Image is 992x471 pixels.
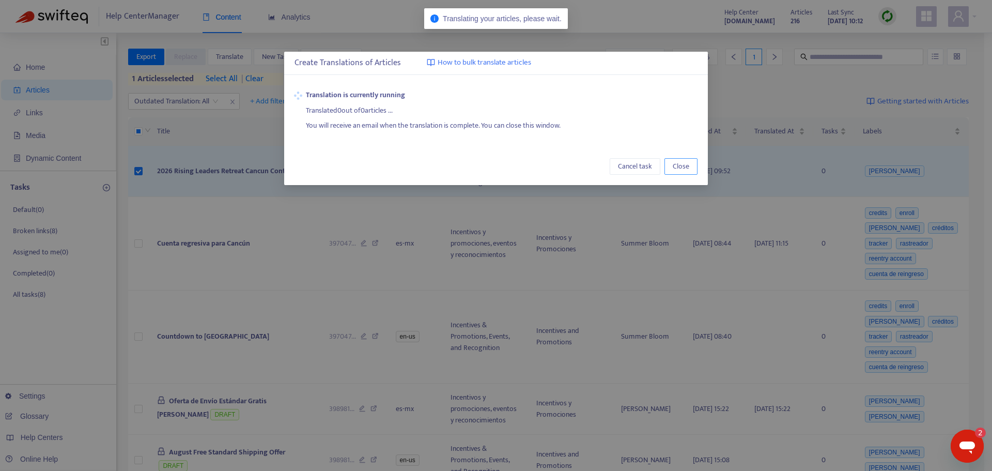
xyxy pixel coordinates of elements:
[427,58,435,67] img: image-link
[610,158,660,175] button: Cancel task
[664,158,698,175] button: Close
[443,14,562,23] span: Translating your articles, please wait.
[618,161,652,172] span: Cancel task
[306,116,698,132] div: You will receive an email when the translation is complete. You can close this window.
[295,57,698,69] div: Create Translations of Articles
[427,57,531,69] a: How to bulk translate articles
[965,428,986,438] iframe: Number of unread messages
[438,57,531,69] span: How to bulk translate articles
[430,14,439,23] span: info-circle
[306,89,698,101] strong: Translation is currently running
[951,430,984,463] iframe: Button to launch messaging window, 2 unread messages
[306,101,698,116] div: Translated 0 out of 0 articles ...
[673,161,689,172] span: Close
